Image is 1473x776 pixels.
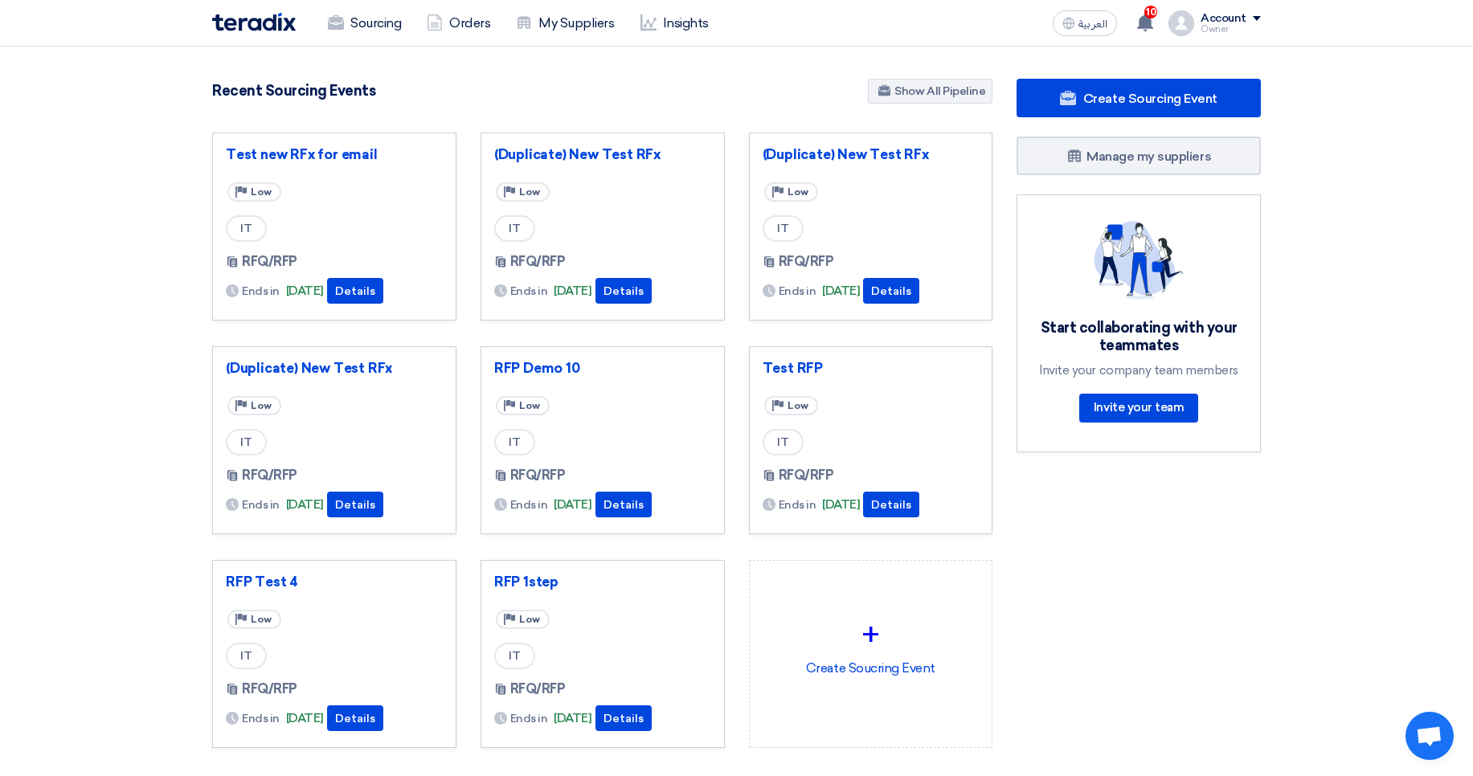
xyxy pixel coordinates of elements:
div: Start collaborating with your teammates [1037,319,1241,355]
span: IT [763,429,804,455]
img: invite_your_team.svg [1094,221,1184,300]
span: Low [519,400,540,411]
a: Invite your team [1079,394,1198,423]
span: Low [251,186,272,198]
a: (Duplicate) New Test RFx [226,360,443,376]
span: Ends in [779,283,816,300]
span: [DATE] [554,282,591,300]
span: IT [494,215,535,242]
a: Orders [414,6,503,41]
button: العربية [1053,10,1117,36]
div: Invite your company team members [1037,363,1241,378]
span: Low [251,400,272,411]
div: Create Soucring Event [763,574,980,715]
span: RFQ/RFP [510,252,566,272]
span: Ends in [510,710,548,727]
span: RFQ/RFP [242,466,297,485]
a: RFP Test 4 [226,574,443,590]
span: [DATE] [286,282,324,300]
span: RFQ/RFP [510,466,566,485]
span: IT [226,215,267,242]
span: Ends in [510,283,548,300]
a: RFP Demo 10 [494,360,711,376]
span: Low [519,186,540,198]
button: Details [327,705,383,731]
div: Account [1201,12,1246,26]
a: Test RFP [763,360,980,376]
button: Details [595,278,652,304]
span: [DATE] [554,709,591,728]
span: Low [788,400,808,411]
a: My Suppliers [503,6,627,41]
img: profile_test.png [1168,10,1194,36]
a: Sourcing [315,6,414,41]
a: Show All Pipeline [868,79,992,104]
div: Owner [1201,25,1261,34]
h4: Recent Sourcing Events [212,82,375,100]
button: Details [327,492,383,517]
span: RFQ/RFP [242,252,297,272]
span: IT [763,215,804,242]
a: Manage my suppliers [1017,137,1261,175]
span: Ends in [242,496,280,513]
a: Test new RFx for email [226,146,443,162]
a: (Duplicate) New Test RFx [494,146,711,162]
span: [DATE] [822,496,860,514]
span: RFQ/RFP [779,466,834,485]
span: Low [788,186,808,198]
button: Details [863,278,919,304]
span: Ends in [510,496,548,513]
button: Details [595,705,652,731]
span: العربية [1078,18,1107,30]
span: Ends in [242,710,280,727]
button: Details [863,492,919,517]
span: [DATE] [554,496,591,514]
a: Open chat [1405,712,1454,760]
a: RFP 1step [494,574,711,590]
span: IT [494,643,535,669]
span: RFQ/RFP [779,252,834,272]
span: [DATE] [822,282,860,300]
span: [DATE] [286,709,324,728]
div: + [763,611,980,659]
span: IT [494,429,535,455]
span: Ends in [779,496,816,513]
a: (Duplicate) New Test RFx [763,146,980,162]
img: Teradix logo [212,13,296,31]
span: IT [226,429,267,455]
span: Low [519,614,540,625]
span: Create Sourcing Event [1083,91,1217,106]
button: Details [595,492,652,517]
button: Details [327,278,383,304]
span: Low [251,614,272,625]
a: Insights [628,6,722,41]
span: RFQ/RFP [242,680,297,699]
span: IT [226,643,267,669]
span: RFQ/RFP [510,680,566,699]
span: Ends in [242,283,280,300]
span: 10 [1144,6,1157,18]
span: [DATE] [286,496,324,514]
